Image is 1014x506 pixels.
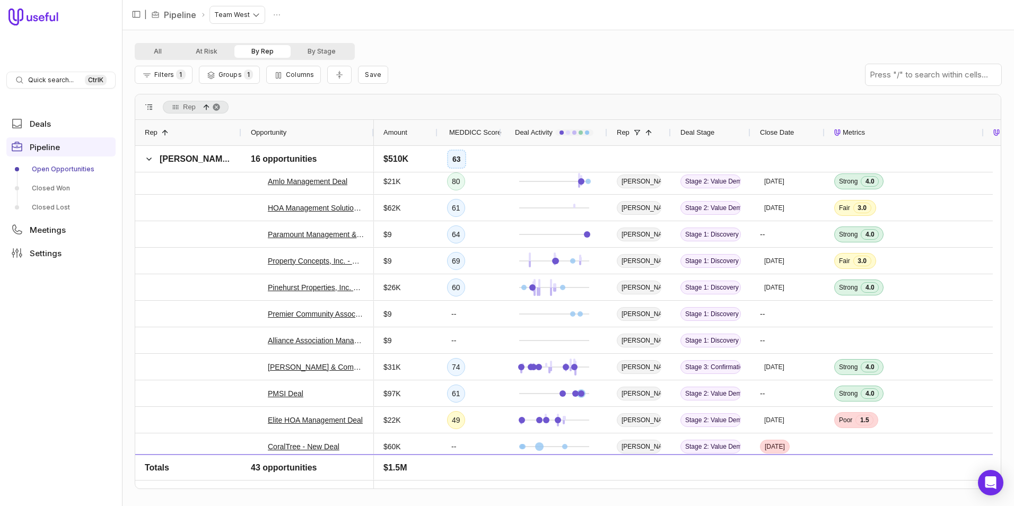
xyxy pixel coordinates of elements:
[764,257,784,265] time: [DATE]
[268,467,364,479] a: Gold Star Property Management - New Deal
[617,201,661,215] span: [PERSON_NAME]
[6,220,116,239] a: Meetings
[163,101,229,114] div: Row Groups
[680,254,741,268] span: Stage 1: Discovery
[861,229,879,240] span: 4.0
[839,177,858,186] span: Strong
[853,256,871,266] span: 3.0
[750,380,825,406] div: --
[765,442,785,451] time: [DATE]
[176,69,185,80] span: 1
[30,143,60,151] span: Pipeline
[750,301,825,327] div: --
[617,307,661,321] span: [PERSON_NAME]
[286,71,314,78] span: Columns
[447,332,460,349] div: --
[447,306,460,322] div: --
[839,230,858,239] span: Strong
[617,466,661,480] span: [PERSON_NAME]
[447,120,492,145] div: MEDDICC Score
[680,281,741,294] span: Stage 1: Discovery
[750,221,825,247] div: --
[128,6,144,22] button: Collapse sidebar
[834,120,974,145] div: Metrics
[268,255,364,267] a: Property Concepts, Inc. - New Deal
[861,468,879,478] span: 4.0
[447,150,466,169] div: 63
[866,64,1001,85] input: Press "/" to search within cells...
[268,387,303,400] a: PMSI Deal
[750,327,825,353] div: --
[137,45,179,58] button: All
[291,45,353,58] button: By Stage
[447,411,465,429] div: 49
[839,283,858,292] span: Strong
[269,7,285,23] button: Actions
[447,438,460,455] div: --
[268,334,364,347] a: Alliance Association Management Deal
[515,126,553,139] span: Deal Activity
[839,416,852,424] span: Poor
[199,66,260,84] button: Group Pipeline
[383,153,408,165] span: $510K
[383,126,407,139] span: Amount
[617,387,661,400] span: [PERSON_NAME]
[160,154,231,163] span: [PERSON_NAME]
[447,252,465,270] div: 69
[383,202,401,214] span: $62K
[85,75,107,85] kbd: Ctrl K
[383,440,401,453] span: $60K
[145,126,158,139] span: Rep
[154,71,174,78] span: Filters
[764,363,784,371] time: [DATE]
[234,45,291,58] button: By Rep
[268,440,339,453] a: CoralTree - New Deal
[383,467,401,479] span: $25K
[617,413,661,427] span: [PERSON_NAME]
[680,307,741,321] span: Stage 1: Discovery
[839,389,858,398] span: Strong
[6,114,116,133] a: Deals
[680,466,741,480] span: Stage 2: Value Demonstration
[6,180,116,197] a: Closed Won
[135,66,193,84] button: Filter Pipeline
[447,278,465,296] div: 60
[760,126,794,139] span: Close Date
[861,388,879,399] span: 4.0
[30,249,62,257] span: Settings
[383,361,401,373] span: $31K
[680,126,714,139] span: Deal Stage
[764,177,784,186] time: [DATE]
[268,414,363,426] a: Elite HOA Management Deal
[144,8,147,21] span: |
[251,126,286,139] span: Opportunity
[617,440,661,453] span: [PERSON_NAME]
[861,176,879,187] span: 4.0
[383,175,401,188] span: $21K
[447,464,465,482] div: 73
[447,358,465,376] div: 74
[680,387,741,400] span: Stage 2: Value Demonstration
[30,226,66,234] span: Meetings
[6,199,116,216] a: Closed Lost
[764,469,784,477] time: [DATE]
[268,202,364,214] a: HOA Management Solutions Deal
[680,440,741,453] span: Stage 2: Value Demonstration
[764,283,784,292] time: [DATE]
[383,414,401,426] span: $22K
[617,175,661,188] span: [PERSON_NAME]
[839,469,858,477] span: Strong
[268,308,364,320] a: Premier Community Association Management (PCAM) Deal
[268,175,347,188] a: Amlo Management Deal
[617,254,661,268] span: [PERSON_NAME]
[164,8,196,21] a: Pipeline
[358,66,388,84] button: Create a new saved view
[179,45,234,58] button: At Risk
[447,172,465,190] div: 80
[839,363,858,371] span: Strong
[680,413,741,427] span: Stage 2: Value Demonstration
[843,126,865,139] span: Metrics
[617,360,661,374] span: [PERSON_NAME]
[383,281,401,294] span: $26K
[839,204,850,212] span: Fair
